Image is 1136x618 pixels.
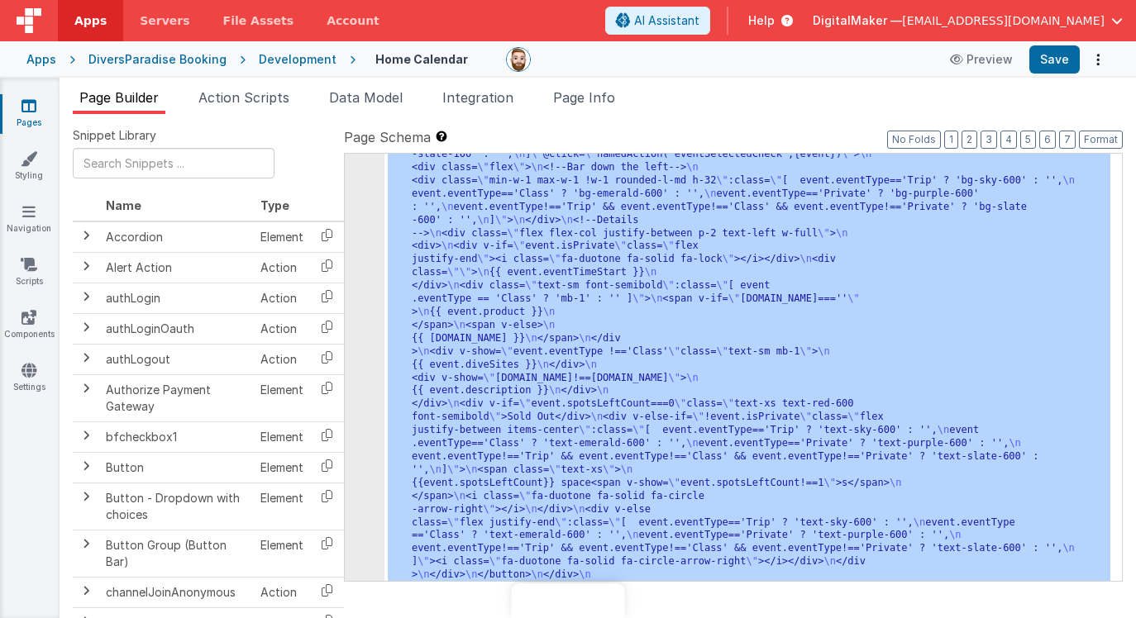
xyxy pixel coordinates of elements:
span: [EMAIL_ADDRESS][DOMAIN_NAME] [902,12,1105,29]
span: Page Builder [79,89,159,106]
td: channelJoinAnonymous [99,577,254,607]
button: 7 [1059,131,1076,149]
td: Element [254,452,310,483]
td: Action [254,344,310,374]
div: Development [259,51,337,68]
button: AI Assistant [605,7,710,35]
td: authLogin [99,283,254,313]
td: bfcheckbox1 [99,421,254,452]
button: 4 [1000,131,1017,149]
button: 2 [962,131,977,149]
td: Element [254,530,310,577]
td: Button - Dropdown with choices [99,483,254,530]
button: 1 [944,131,958,149]
button: Save [1029,45,1080,74]
span: Integration [442,89,513,106]
span: Page Schema [344,127,431,147]
td: authLogout [99,344,254,374]
button: 5 [1020,131,1036,149]
span: AI Assistant [634,12,699,29]
span: DigitalMaker — [813,12,902,29]
span: Name [106,198,141,212]
img: 338b8ff906eeea576da06f2fc7315c1b [507,48,530,71]
td: Accordion [99,221,254,253]
td: Action [254,313,310,344]
td: Authorize Payment Gateway [99,374,254,421]
span: Type [260,198,289,212]
span: Data Model [329,89,403,106]
button: 6 [1039,131,1056,149]
input: Search Snippets ... [73,148,274,178]
td: Element [254,221,310,253]
span: Apps [74,12,107,29]
td: Action [254,577,310,607]
td: Action [254,283,310,313]
div: DiversParadise Booking [88,51,227,68]
button: Format [1079,131,1123,149]
span: Snippet Library [73,127,156,144]
div: Apps [26,51,56,68]
h4: Home Calendar [375,53,468,65]
td: authLoginOauth [99,313,254,344]
td: Alert Action [99,252,254,283]
button: DigitalMaker — [EMAIL_ADDRESS][DOMAIN_NAME] [813,12,1123,29]
button: No Folds [887,131,941,149]
span: Page Info [553,89,615,106]
button: Preview [940,46,1023,73]
button: Options [1086,48,1110,71]
span: Servers [140,12,189,29]
td: Button Group (Button Bar) [99,530,254,577]
button: 3 [981,131,997,149]
span: File Assets [223,12,294,29]
td: Button [99,452,254,483]
iframe: Marker.io feedback button [512,583,625,618]
span: Help [748,12,775,29]
td: Element [254,421,310,452]
td: Element [254,483,310,530]
td: Element [254,374,310,421]
td: Action [254,252,310,283]
span: Action Scripts [198,89,289,106]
